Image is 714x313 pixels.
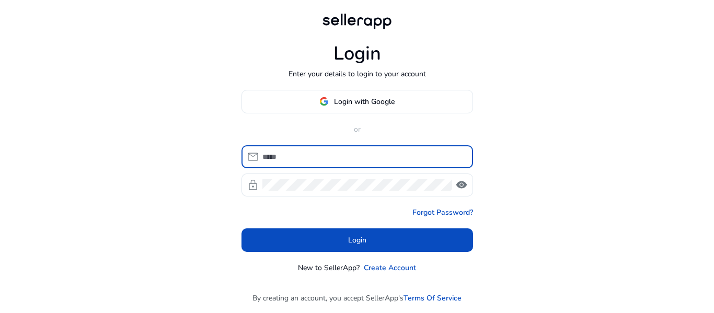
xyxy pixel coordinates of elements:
span: Login [348,235,366,246]
button: Login with Google [241,90,473,113]
span: lock [247,179,259,191]
span: Login with Google [334,96,395,107]
a: Create Account [364,262,416,273]
span: visibility [455,179,468,191]
p: New to SellerApp? [298,262,360,273]
img: google-logo.svg [319,97,329,106]
span: mail [247,150,259,163]
p: or [241,124,473,135]
p: Enter your details to login to your account [289,68,426,79]
a: Terms Of Service [404,293,462,304]
a: Forgot Password? [412,207,473,218]
h1: Login [333,42,381,65]
button: Login [241,228,473,252]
